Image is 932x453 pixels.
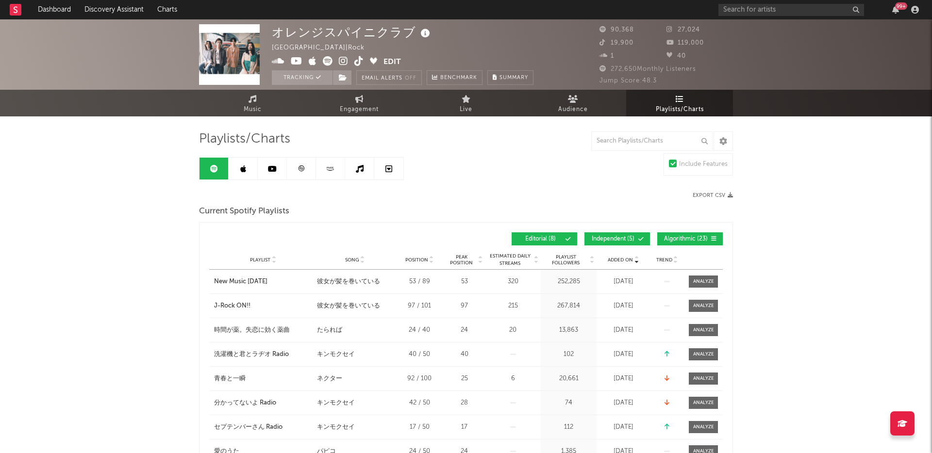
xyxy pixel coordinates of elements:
button: Summary [487,70,533,85]
div: キンモクセイ [317,422,355,432]
input: Search for artists [718,4,864,16]
span: Editorial ( 8 ) [518,236,563,242]
button: 99+ [892,6,899,14]
span: Playlist [250,257,270,263]
span: Song [345,257,359,263]
div: 97 [446,301,483,311]
span: Peak Position [446,254,477,266]
div: 20,661 [543,374,594,384]
div: 40 / 50 [398,350,441,359]
div: 42 / 50 [398,398,441,408]
button: Independent(5) [584,232,650,245]
span: Benchmark [440,72,477,84]
span: 90,368 [599,27,634,33]
span: Current Spotify Playlists [199,206,289,217]
div: 20 [487,325,538,335]
span: 272,650 Monthly Listeners [599,66,696,72]
div: キンモクセイ [317,350,355,359]
div: 215 [487,301,538,311]
a: Live [413,90,519,116]
a: Engagement [306,90,413,116]
div: キンモクセイ [317,398,355,408]
div: J-Rock ON!! [214,301,250,311]
a: 時間が薬。失恋に効く薬曲 [214,325,312,335]
div: 320 [487,277,538,287]
a: Playlists/Charts [626,90,733,116]
div: New Music [DATE] [214,277,267,287]
a: Audience [519,90,626,116]
span: Independent ( 5 ) [591,236,635,242]
div: Include Features [679,159,728,170]
span: 119,000 [666,40,704,46]
div: 99 + [895,2,907,10]
span: 40 [666,53,686,59]
div: 112 [543,422,594,432]
div: [DATE] [599,301,648,311]
a: Music [199,90,306,116]
span: 1 [599,53,614,59]
div: 6 [487,374,538,384]
div: 青春と一瞬 [214,374,246,384]
div: 74 [543,398,594,408]
div: 28 [446,398,483,408]
div: 分かってないよ Radio [214,398,276,408]
div: オレンジスパイニクラブ [272,24,433,40]
div: 53 / 89 [398,277,441,287]
div: 17 [446,422,483,432]
span: Jump Score: 48.3 [599,78,657,84]
button: Edit [383,56,401,68]
div: 24 [446,325,483,335]
span: Music [244,104,262,115]
span: Playlist Followers [543,254,588,266]
div: セプテンバーさん Radio [214,422,283,432]
span: Algorithmic ( 23 ) [664,236,708,242]
div: [DATE] [599,398,648,408]
span: Live [460,104,472,115]
div: ネクター [317,374,342,384]
div: [DATE] [599,325,648,335]
div: 267,814 [543,301,594,311]
div: たられば [317,325,342,335]
div: 13,863 [543,325,594,335]
button: Export CSV [693,193,733,198]
div: 97 / 101 [398,301,441,311]
input: Search Playlists/Charts [591,131,713,151]
a: 青春と一瞬 [214,374,312,384]
div: [DATE] [599,350,648,359]
div: 40 [446,350,483,359]
span: Audience [558,104,588,115]
a: New Music [DATE] [214,277,312,287]
div: 102 [543,350,594,359]
span: Engagement [340,104,379,115]
span: Playlists/Charts [199,133,290,145]
span: Playlists/Charts [656,104,704,115]
a: セプテンバーさん Radio [214,422,312,432]
button: Email AlertsOff [356,70,422,85]
div: 洗濯機と君とラヂオ Radio [214,350,289,359]
div: 252,285 [543,277,594,287]
span: 19,900 [599,40,633,46]
div: [DATE] [599,374,648,384]
button: Editorial(8) [512,232,577,245]
div: [GEOGRAPHIC_DATA] | Rock [272,42,376,54]
span: Position [405,257,428,263]
em: Off [405,76,416,81]
div: 24 / 40 [398,325,441,335]
div: 彼女が髪を巻いている [317,301,380,311]
div: 92 / 100 [398,374,441,384]
a: J-Rock ON!! [214,301,312,311]
span: 27,024 [666,27,700,33]
button: Algorithmic(23) [657,232,723,245]
div: 17 / 50 [398,422,441,432]
div: [DATE] [599,277,648,287]
a: 分かってないよ Radio [214,398,312,408]
a: Benchmark [427,70,483,85]
span: Estimated Daily Streams [487,253,533,267]
div: 時間が薬。失恋に効く薬曲 [214,325,290,335]
div: 彼女が髪を巻いている [317,277,380,287]
div: 53 [446,277,483,287]
div: 25 [446,374,483,384]
div: [DATE] [599,422,648,432]
span: Summary [499,75,528,81]
span: Trend [656,257,672,263]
